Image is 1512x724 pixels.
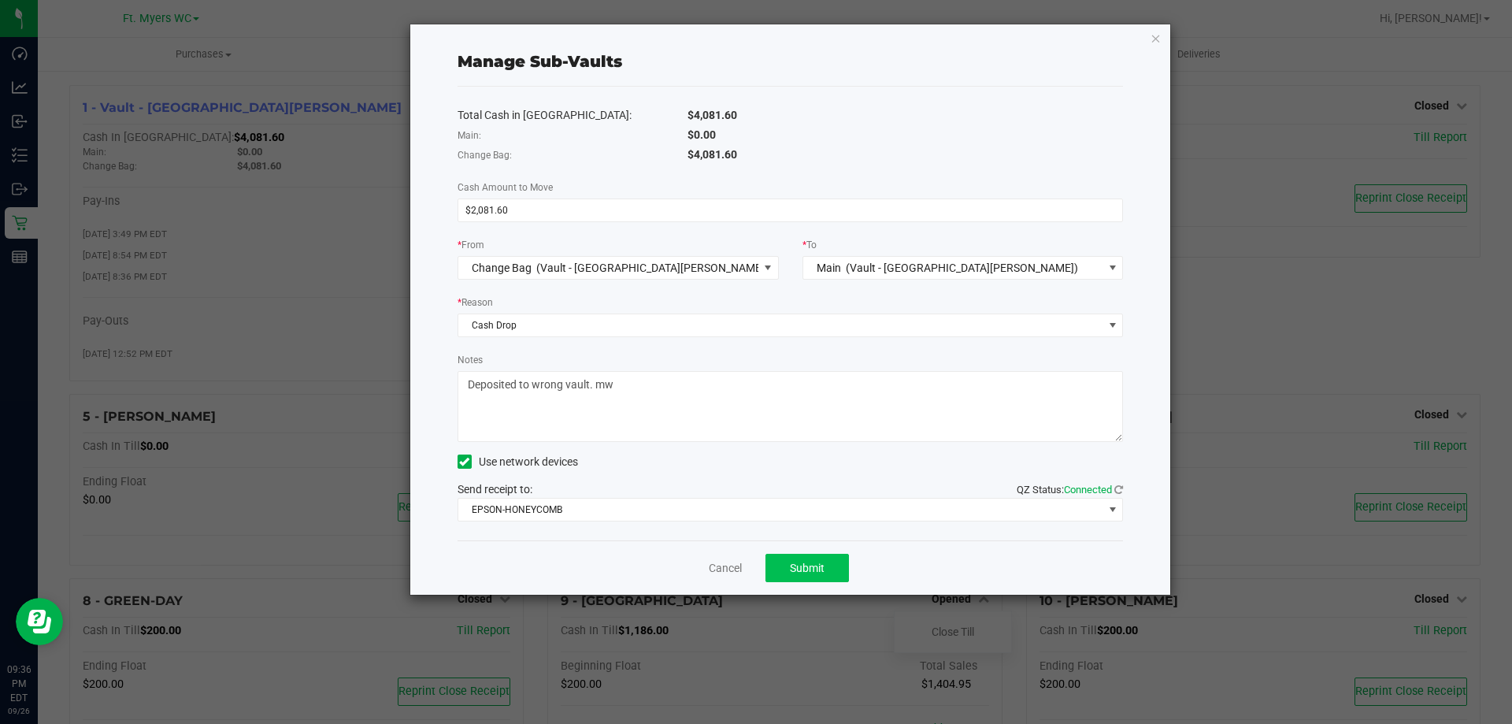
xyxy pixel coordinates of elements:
div: Manage Sub-Vaults [458,50,622,73]
span: Change Bag: [458,150,512,161]
span: Total Cash in [GEOGRAPHIC_DATA]: [458,109,632,121]
span: (Vault - [GEOGRAPHIC_DATA][PERSON_NAME]) [846,262,1078,274]
label: Reason [458,295,493,310]
span: $4,081.60 [687,109,737,121]
span: EPSON-HONEYCOMB [458,499,1103,521]
span: QZ Status: [1017,484,1123,496]
span: Main: [458,130,481,141]
span: $4,081.60 [687,148,737,161]
span: Cash Amount to Move [458,182,553,193]
span: (Vault - [GEOGRAPHIC_DATA][PERSON_NAME]) [536,262,769,274]
label: Notes [458,353,483,367]
span: Change Bag [472,262,532,274]
span: Send receipt to: [458,483,532,496]
a: Cancel [709,560,742,577]
label: From [458,238,484,252]
label: Use network devices [458,454,578,470]
label: To [802,238,817,252]
span: $0.00 [687,128,716,141]
span: Submit [790,562,825,574]
span: Cash Drop [458,314,1103,336]
span: Main [817,262,841,274]
span: Connected [1064,484,1112,496]
iframe: Resource center [16,598,63,645]
button: Submit [765,554,849,582]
